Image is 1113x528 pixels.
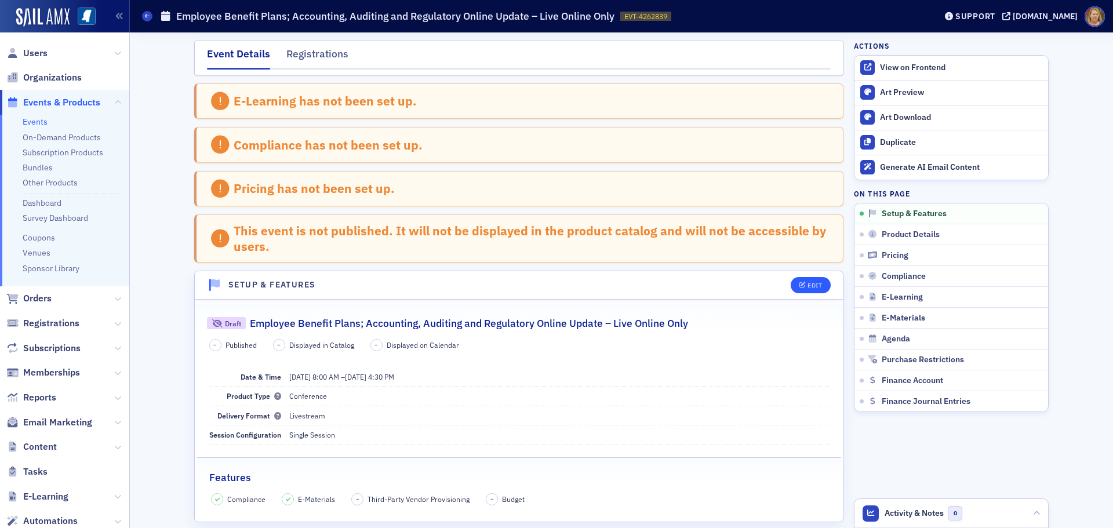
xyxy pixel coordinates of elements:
span: Date & Time [241,372,281,381]
div: This event is not published. It will not be displayed in the product catalog and will not be acce... [234,223,831,254]
button: Generate AI Email Content [854,155,1048,180]
span: Displayed on Calendar [387,340,459,350]
a: Other Products [23,177,78,188]
div: [DOMAIN_NAME] [1013,11,1078,21]
div: Generate AI Email Content [880,162,1042,173]
span: Single Session [289,430,335,439]
a: Orders [6,292,52,305]
span: Published [225,340,257,350]
a: Organizations [6,71,82,84]
a: Sponsor Library [23,263,79,274]
div: Pricing has not been set up. [234,181,395,196]
a: View on Frontend [854,56,1048,80]
h2: Features [209,470,251,485]
span: – [356,495,359,503]
a: On-Demand Products [23,132,101,143]
span: Product Type [227,391,281,400]
a: Email Marketing [6,416,92,429]
time: 8:00 AM [312,372,339,381]
div: Registrations [286,46,348,68]
span: Finance Journal Entries [882,396,970,407]
span: Conference [289,391,327,400]
span: E-Materials [298,494,335,504]
span: Reports [23,391,56,404]
div: Edit [808,282,822,289]
span: – [490,495,494,503]
a: Reports [6,391,56,404]
div: View on Frontend [880,63,1042,73]
a: Bundles [23,162,53,173]
span: E-Materials [882,313,925,323]
button: Edit [791,277,831,293]
time: 4:30 PM [368,372,394,381]
span: 0 [948,506,962,520]
span: EVT-4262839 [624,12,667,21]
div: E-Learning has not been set up. [234,93,417,108]
div: Art Download [880,112,1042,123]
span: Events & Products [23,96,100,109]
span: Activity & Notes [885,507,944,519]
a: Users [6,47,48,60]
dd: – [289,367,829,386]
span: Compliance [227,494,265,504]
span: Finance Account [882,376,943,386]
h4: Actions [854,41,890,51]
a: Automations [6,515,78,527]
span: Automations [23,515,78,527]
a: Venues [23,247,50,258]
span: E-Learning [23,490,68,503]
button: Duplicate [854,130,1048,155]
span: Delivery Format [217,411,281,420]
a: E-Learning [6,490,68,503]
span: Displayed in Catalog [289,340,354,350]
span: Orders [23,292,52,305]
span: – [213,341,217,349]
span: Subscriptions [23,342,81,355]
span: [DATE] [345,372,366,381]
span: Tasks [23,465,48,478]
span: – [277,341,281,349]
span: Memberships [23,366,80,379]
a: Subscriptions [6,342,81,355]
span: E-Learning [882,292,923,303]
a: Content [6,440,57,453]
a: Art Preview [854,81,1048,105]
a: Subscription Products [23,147,103,158]
a: View Homepage [70,8,96,27]
span: Livestream [289,411,325,420]
div: Draft [207,317,246,329]
img: SailAMX [16,8,70,27]
a: Registrations [6,317,79,330]
a: Coupons [23,232,55,243]
span: Purchase Restrictions [882,355,964,365]
span: Budget [502,494,525,504]
a: Survey Dashboard [23,213,88,223]
a: Tasks [6,465,48,478]
span: Agenda [882,334,910,344]
span: – [374,341,378,349]
span: Third-Party Vendor Provisioning [368,494,470,504]
div: Draft [225,321,241,327]
div: Duplicate [880,137,1042,148]
button: [DOMAIN_NAME] [1002,12,1082,20]
span: Organizations [23,71,82,84]
span: Profile [1085,6,1105,27]
span: Compliance [882,271,926,282]
div: Art Preview [880,88,1042,98]
a: Events [23,116,48,127]
div: Compliance has not been set up. [234,137,423,152]
span: Email Marketing [23,416,92,429]
div: Event Details [207,46,270,70]
h4: Setup & Features [228,279,315,291]
h1: Employee Benefit Plans; Accounting, Auditing and Regulatory Online Update – Live Online Only [176,9,614,23]
a: Memberships [6,366,80,379]
span: Registrations [23,317,79,330]
span: Setup & Features [882,209,947,219]
a: Art Download [854,105,1048,130]
h2: Employee Benefit Plans; Accounting, Auditing and Regulatory Online Update – Live Online Only [250,316,688,331]
span: Session Configuration [209,430,281,439]
img: SailAMX [78,8,96,26]
h4: On this page [854,188,1049,199]
span: Content [23,440,57,453]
